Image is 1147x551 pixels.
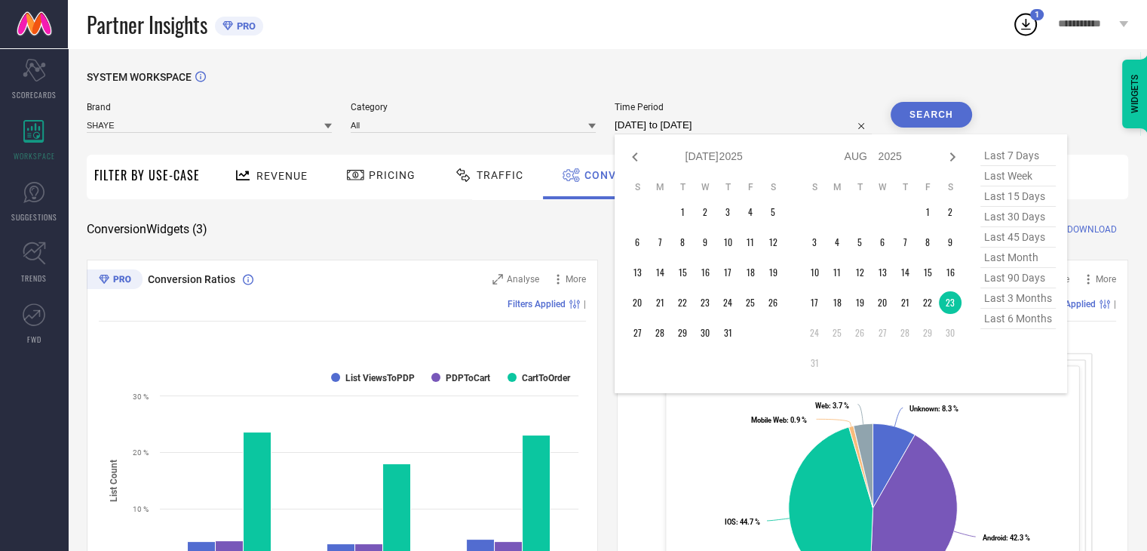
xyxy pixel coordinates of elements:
span: last 3 months [980,288,1056,309]
span: More [566,274,586,285]
td: Sun Aug 31 2025 [803,352,826,374]
td: Wed Aug 27 2025 [871,322,894,344]
td: Wed Jul 16 2025 [694,261,716,284]
div: Previous month [626,148,644,166]
td: Sun Jul 20 2025 [626,291,649,314]
td: Thu Jul 24 2025 [716,291,739,314]
td: Sun Aug 03 2025 [803,231,826,254]
span: SUGGESTIONS [11,211,57,223]
td: Fri Aug 29 2025 [916,322,939,344]
span: Filter By Use-Case [94,166,200,184]
td: Tue Jul 08 2025 [671,231,694,254]
td: Fri Jul 11 2025 [739,231,762,254]
span: Analyse [507,274,539,285]
text: : 0.9 % [751,416,807,424]
span: DOWNLOAD [1067,222,1117,237]
td: Wed Jul 09 2025 [694,231,716,254]
td: Sat Aug 09 2025 [939,231,961,254]
td: Mon Jul 14 2025 [649,261,671,284]
th: Saturday [939,181,961,193]
td: Mon Aug 11 2025 [826,261,848,284]
td: Tue Jul 29 2025 [671,322,694,344]
th: Tuesday [671,181,694,193]
span: last week [980,166,1056,186]
td: Fri Jul 04 2025 [739,201,762,223]
td: Sat Jul 05 2025 [762,201,784,223]
td: Tue Aug 19 2025 [848,291,871,314]
tspan: Android [982,534,1005,542]
text: 20 % [133,448,149,457]
td: Sun Jul 06 2025 [626,231,649,254]
td: Thu Jul 17 2025 [716,261,739,284]
span: Revenue [256,170,308,182]
span: Pricing [369,169,416,181]
td: Mon Jul 07 2025 [649,231,671,254]
th: Monday [826,181,848,193]
td: Tue Jul 15 2025 [671,261,694,284]
td: Sat Aug 16 2025 [939,261,961,284]
td: Thu Jul 10 2025 [716,231,739,254]
td: Fri Aug 22 2025 [916,291,939,314]
th: Tuesday [848,181,871,193]
td: Tue Jul 01 2025 [671,201,694,223]
svg: Zoom [492,274,503,285]
td: Thu Aug 07 2025 [894,231,916,254]
span: last 45 days [980,227,1056,248]
td: Sat Jul 19 2025 [762,261,784,284]
td: Fri Aug 15 2025 [916,261,939,284]
td: Sat Jul 26 2025 [762,291,784,314]
th: Sunday [626,181,649,193]
td: Sat Aug 02 2025 [939,201,961,223]
text: PDPToCart [446,373,490,383]
input: Select time period [615,116,872,134]
span: last 7 days [980,146,1056,166]
span: SYSTEM WORKSPACE [87,71,192,83]
td: Thu Aug 14 2025 [894,261,916,284]
span: Time Period [615,102,872,112]
td: Mon Aug 25 2025 [826,322,848,344]
th: Friday [739,181,762,193]
th: Wednesday [871,181,894,193]
span: last 90 days [980,268,1056,288]
span: FWD [27,334,41,345]
td: Fri Aug 01 2025 [916,201,939,223]
text: CartToOrder [522,373,571,383]
th: Wednesday [694,181,716,193]
td: Tue Aug 05 2025 [848,231,871,254]
td: Wed Jul 23 2025 [694,291,716,314]
span: last month [980,248,1056,268]
td: Tue Aug 12 2025 [848,261,871,284]
text: : 44.7 % [725,518,760,526]
span: Conversion Ratios [148,273,235,285]
span: Partner Insights [87,9,207,40]
td: Fri Aug 08 2025 [916,231,939,254]
span: 1 [1035,10,1039,20]
td: Wed Aug 20 2025 [871,291,894,314]
text: : 3.7 % [815,402,849,410]
th: Monday [649,181,671,193]
td: Sun Aug 10 2025 [803,261,826,284]
span: WORKSPACE [14,150,55,162]
td: Fri Jul 18 2025 [739,261,762,284]
span: | [584,299,586,309]
td: Tue Aug 26 2025 [848,322,871,344]
div: Open download list [1012,11,1039,38]
td: Sat Jul 12 2025 [762,231,784,254]
th: Saturday [762,181,784,193]
button: Search [891,102,972,128]
th: Sunday [803,181,826,193]
th: Thursday [716,181,739,193]
span: | [1114,299,1116,309]
td: Sat Aug 30 2025 [939,322,961,344]
td: Sun Jul 27 2025 [626,322,649,344]
td: Mon Aug 18 2025 [826,291,848,314]
td: Tue Jul 22 2025 [671,291,694,314]
text: 10 % [133,505,149,513]
span: PRO [233,20,256,32]
td: Thu Jul 03 2025 [716,201,739,223]
div: Premium [87,269,143,292]
td: Sat Aug 23 2025 [939,291,961,314]
td: Fri Jul 25 2025 [739,291,762,314]
td: Sun Aug 24 2025 [803,322,826,344]
text: 30 % [133,392,149,401]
